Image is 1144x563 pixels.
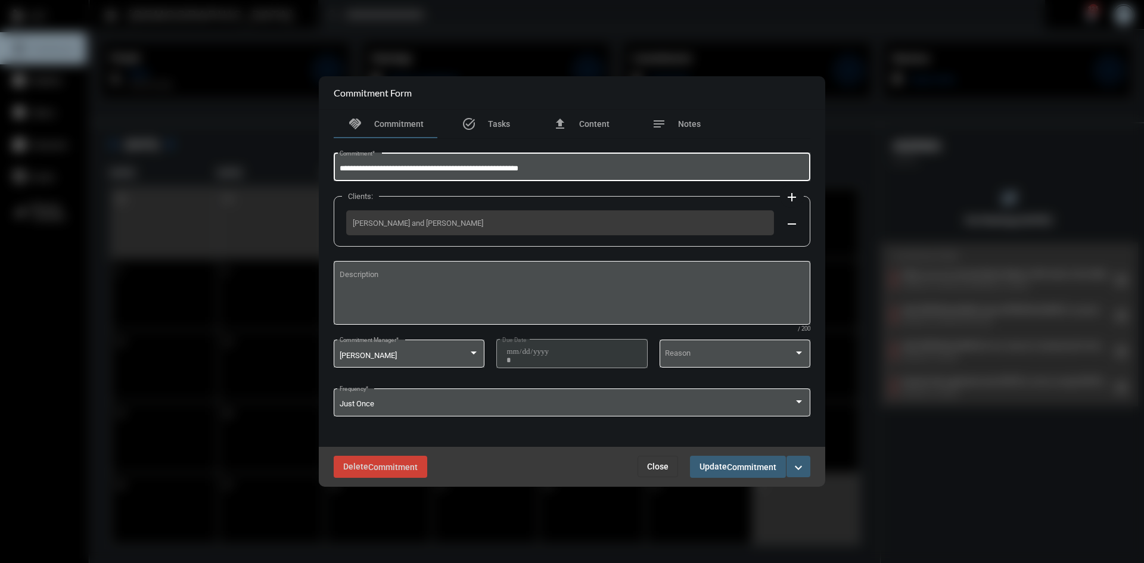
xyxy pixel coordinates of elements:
[647,462,669,471] span: Close
[340,351,397,360] span: [PERSON_NAME]
[652,117,666,131] mat-icon: notes
[343,462,418,471] span: Delete
[342,192,379,201] label: Clients:
[579,119,610,129] span: Content
[727,462,776,472] span: Commitment
[374,119,424,129] span: Commitment
[553,117,567,131] mat-icon: file_upload
[785,190,799,204] mat-icon: add
[334,87,412,98] h2: Commitment Form
[353,219,767,228] span: [PERSON_NAME] and [PERSON_NAME]
[462,117,476,131] mat-icon: task_alt
[785,217,799,231] mat-icon: remove
[690,456,786,478] button: UpdateCommitment
[368,462,418,472] span: Commitment
[348,117,362,131] mat-icon: handshake
[638,456,678,477] button: Close
[334,456,427,478] button: DeleteCommitment
[488,119,510,129] span: Tasks
[798,326,810,332] mat-hint: / 200
[791,461,806,475] mat-icon: expand_more
[678,119,701,129] span: Notes
[340,399,374,408] span: Just Once
[700,462,776,471] span: Update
